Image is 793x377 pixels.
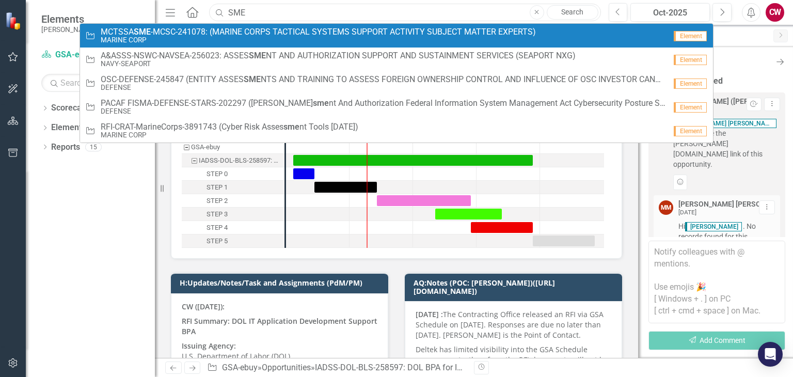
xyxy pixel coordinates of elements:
[283,122,299,132] strong: sme
[80,119,713,143] a: RFI-CRAT-MarineCorps-3891743 (Cyber Risk Assessment Tools [DATE])MARINE CORPElement
[182,167,284,181] div: Task: Start date: 2025-09-04 End date: 2025-09-14
[758,342,783,367] div: Open Intercom Messenger
[659,200,673,215] div: MM
[101,107,666,115] small: DEFENSE
[630,3,710,22] button: Oct-2025
[315,363,619,372] div: IADSS-DOL-BLS-258597: DOL BPA for IT Application Development Support Services
[182,154,284,167] div: Task: Start date: 2025-09-04 End date: 2025-12-28
[207,208,228,221] div: STEP 3
[435,209,502,219] div: Task: Start date: 2025-11-11 End date: 2025-12-13
[182,154,284,167] div: IADSS-DOL-BLS-258597: DOL BPA for IT Application Development Support Services
[51,122,86,134] a: Elements
[101,84,666,91] small: DEFENSE
[101,60,576,68] small: NAVY-SEAPORT
[533,235,595,246] div: Task: Start date: 2025-12-28 End date: 2026-01-27
[80,48,713,71] a: A&ASSS-NSWC-NAVSEA-256023: ASSESSMENT AND AUTHORIZATION SUPPORT AND SUSTAINMENT SERVICES (SEAPORT...
[182,234,284,248] div: STEP 5
[182,208,284,221] div: Task: Start date: 2025-11-11 End date: 2025-12-13
[182,221,284,234] div: STEP 4
[249,51,266,60] strong: SME
[673,119,776,128] span: [PERSON_NAME] [PERSON_NAME]
[313,98,329,108] strong: sme
[80,95,713,119] a: PACAF FISMA-DEFENSE-STARS-202297 ([PERSON_NAME]sment And Authorization Federal Information System...
[673,118,780,169] span: Please share the [PERSON_NAME][DOMAIN_NAME] link of this opportunity.
[207,194,228,208] div: STEP 2
[414,279,617,295] h3: AQ:Notes (POC: [PERSON_NAME])([URL][DOMAIN_NAME])
[101,36,536,44] small: MARINE CORP
[41,49,145,61] a: GSA-ebuy
[182,181,284,194] div: STEP 1
[678,209,696,216] small: [DATE]
[209,4,600,22] input: Search ClearPoint...
[674,55,707,65] span: Element
[262,363,311,372] a: Opportunities
[674,78,707,89] span: Element
[101,27,536,37] span: MCTSSA -MCSC-241078: (MARINE CORPS TACTICAL SYSTEMS SUPPORT ACTIVITY SUBJECT MATTER EXPERTS)
[634,7,706,19] div: Oct-2025
[766,3,784,22] button: CW
[648,331,785,350] button: Add Comment
[293,168,314,179] div: Task: Start date: 2025-09-04 End date: 2025-09-14
[101,122,358,132] span: RFI-CRAT-MarineCorps-3891743 (Cyber Risk Asses nt Tools [DATE])
[678,221,775,273] span: Hi . No records found for this opportunity in [PERSON_NAME][DOMAIN_NAME].
[182,167,284,181] div: STEP 0
[180,279,383,287] h3: H:Updates/Notes/Task and Assignments (PdM/PM)
[182,140,284,154] div: GSA-ebuy
[207,221,228,234] div: STEP 4
[293,155,533,166] div: Task: Start date: 2025-09-04 End date: 2025-12-28
[182,140,284,154] div: Task: GSA-ebuy Start date: 2025-09-04 End date: 2025-09-05
[101,75,666,84] span: OSC-DEFENSE-245847 (ENTITY ASSES NTS AND TRAINING TO ASSESS FOREIGN OWNERSHIP CONTROL AND INFLUEN...
[182,234,284,248] div: Task: Start date: 2025-12-28 End date: 2026-01-27
[182,208,284,221] div: STEP 3
[101,131,358,139] small: MARINE CORP
[41,74,145,92] input: Search Below...
[416,309,611,342] p: The Contracting Office released an RFI via GSA Schedule on [DATE]. Responses are due no later tha...
[51,102,93,114] a: Scorecards
[674,126,707,136] span: Element
[547,5,598,20] a: Search
[674,102,707,113] span: Element
[207,234,228,248] div: STEP 5
[207,362,466,374] div: » »
[207,181,228,194] div: STEP 1
[244,74,261,84] strong: SME
[182,194,284,208] div: STEP 2
[416,309,443,319] strong: [DATE] :
[182,341,236,351] strong: Issuing Agency:
[51,142,80,153] a: Reports
[377,195,471,206] div: Task: Start date: 2025-10-14 End date: 2025-11-28
[80,71,713,95] a: OSC-DEFENSE-245847 (ENTITY ASSESSMENTS AND TRAINING TO ASSESS FOREIGN OWNERSHIP CONTROL AND INFLU...
[685,222,742,231] span: [PERSON_NAME]
[182,194,284,208] div: Task: Start date: 2025-10-14 End date: 2025-11-28
[182,221,284,234] div: Task: Start date: 2025-11-28 End date: 2025-12-28
[471,222,533,233] div: Task: Start date: 2025-11-28 End date: 2025-12-28
[101,99,666,108] span: PACAF FISMA-DEFENSE-STARS-202297 ([PERSON_NAME] nt And Authorization Federal Information System M...
[41,13,133,25] span: Elements
[182,316,377,336] strong: RFI Summary: DOL IT Application Development Support BPA
[678,200,791,208] div: [PERSON_NAME] [PERSON_NAME]
[41,25,133,34] small: [PERSON_NAME] Companies
[80,24,713,48] a: MCTSSA-MCSC-241078: (MARINE CORPS TACTICAL SYSTEMS SUPPORT ACTIVITY SUBJECT MATTER EXPERTS)MARINE...
[191,140,220,154] div: GSA-ebuy
[207,167,228,181] div: STEP 0
[199,154,281,167] div: IADSS-DOL-BLS-258597: DOL BPA for IT Application Development Support Services
[5,11,24,30] img: ClearPoint Strategy
[101,51,576,60] span: A&ASSS-NSWC-NAVSEA-256023: ASSES NT AND AUTHORIZATION SUPPORT AND SUSTAINMENT SERVICES (SEAPORT NXG)
[674,31,707,41] span: Element
[85,143,102,151] div: 15
[222,363,258,372] a: GSA-ebuy
[314,182,377,193] div: Task: Start date: 2025-09-14 End date: 2025-10-14
[182,181,284,194] div: Task: Start date: 2025-09-14 End date: 2025-10-14
[182,302,225,311] strong: CW ([DATE]):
